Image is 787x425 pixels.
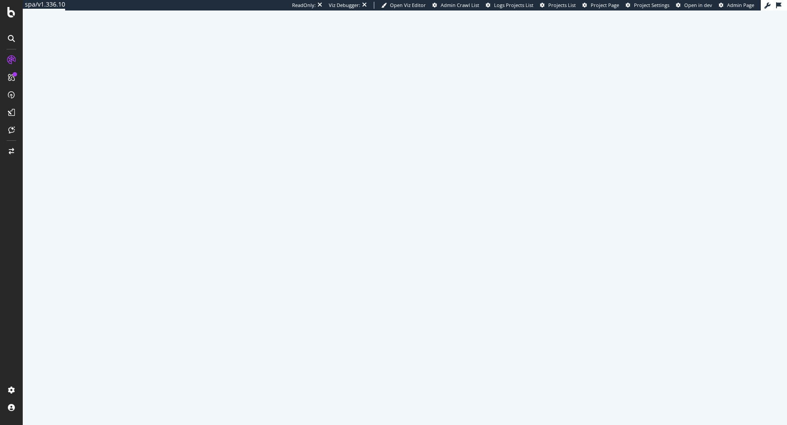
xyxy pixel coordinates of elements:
span: Project Settings [634,2,669,8]
a: Project Settings [626,2,669,9]
span: Open in dev [684,2,712,8]
span: Admin Page [727,2,754,8]
span: Open Viz Editor [390,2,426,8]
span: Logs Projects List [494,2,533,8]
a: Open Viz Editor [381,2,426,9]
iframe: Intercom live chat [757,395,778,416]
a: Logs Projects List [486,2,533,9]
span: Project Page [591,2,619,8]
a: Admin Page [719,2,754,9]
div: Viz Debugger: [329,2,360,9]
a: Open in dev [676,2,712,9]
a: Project Page [582,2,619,9]
span: Admin Crawl List [441,2,479,8]
span: Projects List [548,2,576,8]
a: Admin Crawl List [432,2,479,9]
a: Projects List [540,2,576,9]
div: ReadOnly: [292,2,316,9]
